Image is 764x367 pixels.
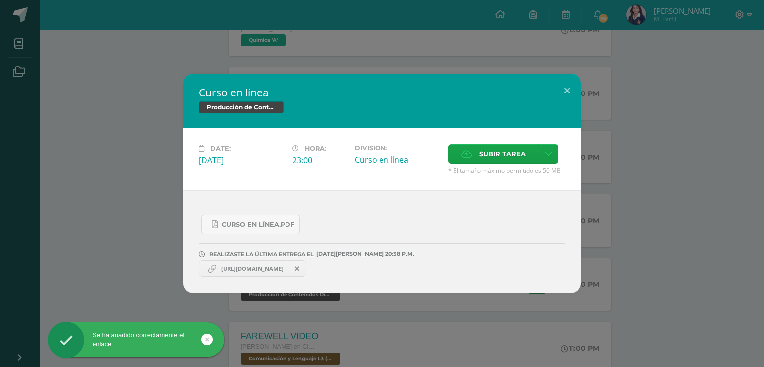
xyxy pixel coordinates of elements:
[216,265,288,273] span: [URL][DOMAIN_NAME]
[553,74,581,107] button: Close (Esc)
[210,145,231,152] span: Date:
[448,166,565,175] span: * El tamaño máximo permitido es 50 MB
[199,86,565,99] h2: Curso en línea
[209,251,314,258] span: REALIZASTE LA ÚLTIMA ENTREGA EL
[199,101,284,113] span: Producción de Contenidos Digitales
[292,155,347,166] div: 23:00
[199,155,285,166] div: [DATE]
[355,154,440,165] div: Curso en línea
[201,215,300,234] a: Curso en línea.pdf
[289,263,306,274] span: Remover entrega
[199,260,306,277] a: https://untitled-tu8fnj0.gamma.site/
[222,221,294,229] span: Curso en línea.pdf
[355,144,440,152] label: Division:
[305,145,326,152] span: Hora:
[479,145,526,163] span: Subir tarea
